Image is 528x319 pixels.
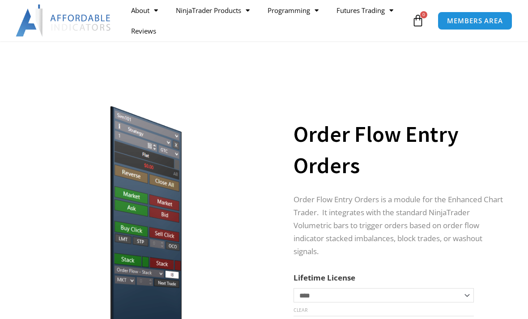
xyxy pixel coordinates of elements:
[447,17,503,24] span: MEMBERS AREA
[294,119,506,181] h1: Order Flow Entry Orders
[294,307,307,313] a: Clear options
[16,4,112,37] img: LogoAI | Affordable Indicators – NinjaTrader
[294,272,355,283] label: Lifetime License
[122,21,165,41] a: Reviews
[294,193,506,258] p: Order Flow Entry Orders is a module for the Enhanced Chart Trader. It integrates with the standar...
[398,8,438,34] a: 0
[420,11,427,18] span: 0
[438,12,512,30] a: MEMBERS AREA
